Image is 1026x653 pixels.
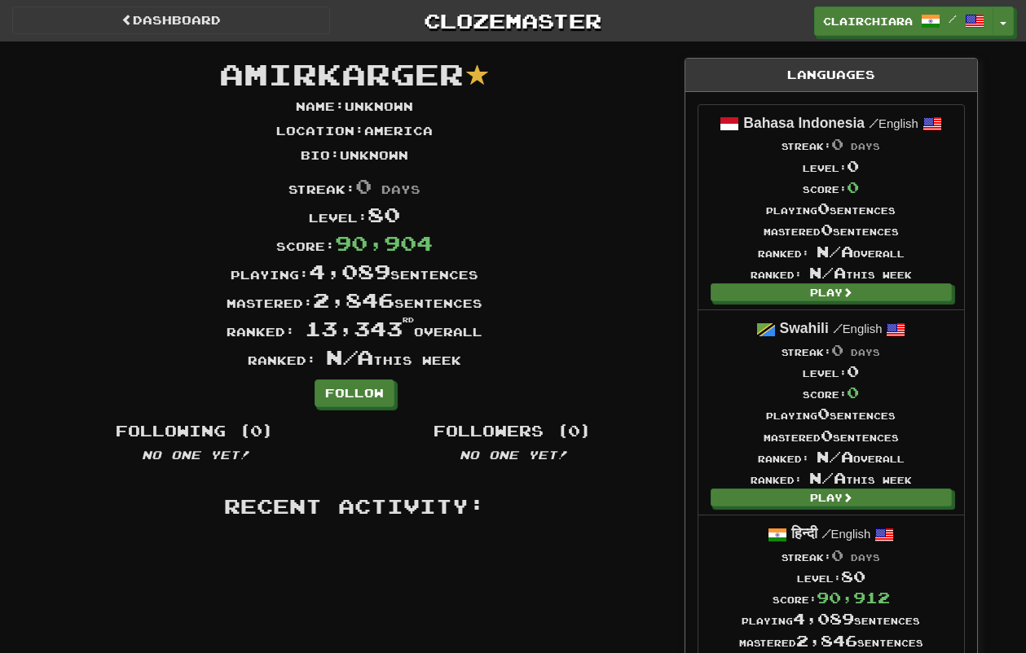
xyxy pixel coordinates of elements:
span: 13,343 [305,316,414,340]
span: clairchiara [823,14,913,28]
div: Level: [739,566,923,587]
div: Playing sentences [739,608,923,629]
span: / [949,13,957,24]
strong: Swahili [780,320,829,336]
span: 0 [831,341,843,359]
h3: Recent Activity: [49,496,660,517]
span: N/A [809,264,846,282]
div: Mastered sentences [751,219,912,240]
a: Clozemaster [354,7,672,35]
a: Dashboard [12,7,330,34]
span: 0 [355,173,372,198]
span: 0 [817,405,830,423]
div: Level: [751,156,912,177]
span: N/A [809,469,846,487]
div: Playing: sentences [37,257,672,286]
span: 80 [368,202,400,226]
span: N/A [326,344,373,369]
span: 0 [821,221,833,239]
span: 0 [847,362,859,380]
div: Score: [37,229,672,257]
div: Mastered: sentences [37,286,672,314]
small: English [869,117,918,130]
span: 0 [817,199,830,217]
div: Ranked: this week [751,262,912,283]
span: amirkarger [219,56,464,91]
div: Ranked: overall [37,314,672,343]
span: 90,904 [335,230,433,255]
small: English [821,528,871,541]
div: Streak: [751,340,912,361]
span: / [821,526,831,541]
div: Mastered sentences [739,630,923,651]
span: 2,846 [796,632,857,650]
div: Level: [751,361,912,382]
div: Playing sentences [751,198,912,219]
div: Streak: [751,134,912,155]
div: Ranked: this week [37,343,672,371]
span: 4,089 [309,259,390,283]
div: Streak: [739,545,923,566]
div: Ranked: overall [751,241,912,262]
span: 0 [821,427,833,445]
span: days [381,182,421,196]
span: days [851,347,880,357]
div: Score: [751,382,912,403]
sup: rd [403,316,414,324]
em: No one yet! [142,448,249,462]
a: Follow [315,379,394,407]
span: 0 [847,157,859,175]
span: 90,912 [817,589,890,607]
h4: Followers (0) [367,423,660,440]
strong: Bahasa Indonesia [743,115,865,131]
div: Languages [685,59,977,92]
div: Ranked: overall [751,446,912,467]
div: Streak: [37,172,672,200]
p: Name : Unknown [296,99,413,115]
p: Location : America [276,123,433,139]
span: days [851,141,880,151]
span: 80 [841,568,865,585]
span: 4,089 [793,610,854,628]
div: Level: [37,200,672,229]
div: Mastered sentences [751,425,912,446]
span: 0 [847,383,859,401]
span: 0 [831,135,843,153]
em: No one yet! [460,448,567,462]
span: days [851,552,880,563]
strong: हिन्दी [791,525,817,541]
span: 0 [831,546,843,564]
div: Ranked: this week [751,467,912,489]
a: Play [711,489,952,506]
span: / [833,321,843,335]
span: N/A [817,243,853,261]
p: Bio : Unknown [301,147,408,164]
div: Score: [751,177,912,198]
span: N/A [817,448,853,466]
span: 0 [847,178,859,196]
div: Playing sentences [751,403,912,424]
span: 2,846 [313,287,394,312]
h4: Following (0) [49,423,342,440]
small: English [833,322,883,335]
a: clairchiara / [814,7,993,36]
span: / [869,116,878,130]
a: Play [711,283,952,301]
div: Score: [739,587,923,608]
